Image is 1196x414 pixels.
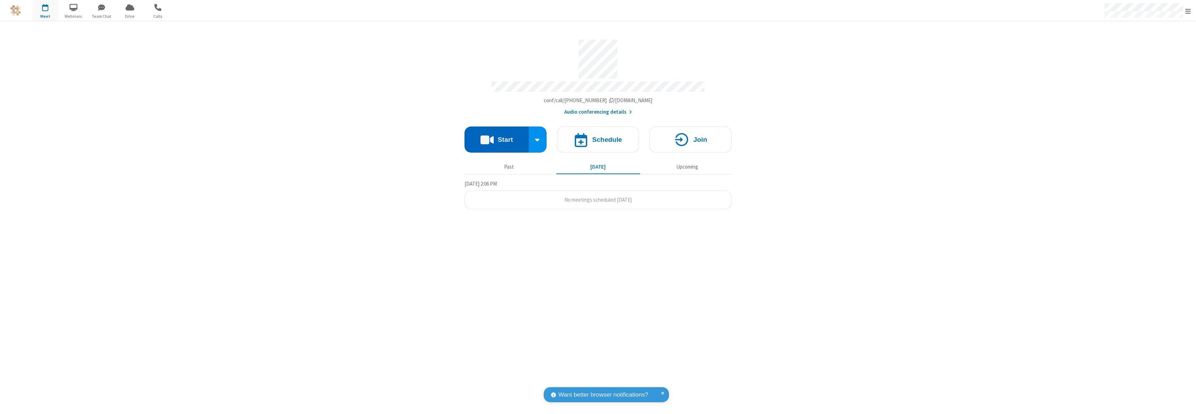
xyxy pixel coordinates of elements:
span: Team Chat [89,13,115,19]
div: Start conference options [529,127,547,153]
h4: Join [693,136,707,143]
h4: Start [498,136,513,143]
span: Drive [117,13,143,19]
button: [DATE] [556,160,640,173]
span: Meet [32,13,58,19]
button: Upcoming [645,160,729,173]
section: Account details [464,34,732,116]
button: Start [464,127,529,153]
span: Want better browser notifications? [558,390,648,399]
button: Copy my meeting room linkCopy my meeting room link [544,97,653,105]
h4: Schedule [592,136,622,143]
button: Past [467,160,551,173]
img: QA Selenium DO NOT DELETE OR CHANGE [10,5,21,16]
span: Webinars [60,13,87,19]
button: Audio conferencing details [564,108,632,116]
section: Today's Meetings [464,180,732,210]
span: Calls [145,13,171,19]
span: [DATE] 2:06 PM [464,180,497,187]
iframe: Chat [1179,396,1191,409]
span: No meetings scheduled [DATE] [564,196,632,203]
span: Copy my meeting room link [544,97,653,104]
button: Join [649,127,732,153]
button: Schedule [557,127,639,153]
